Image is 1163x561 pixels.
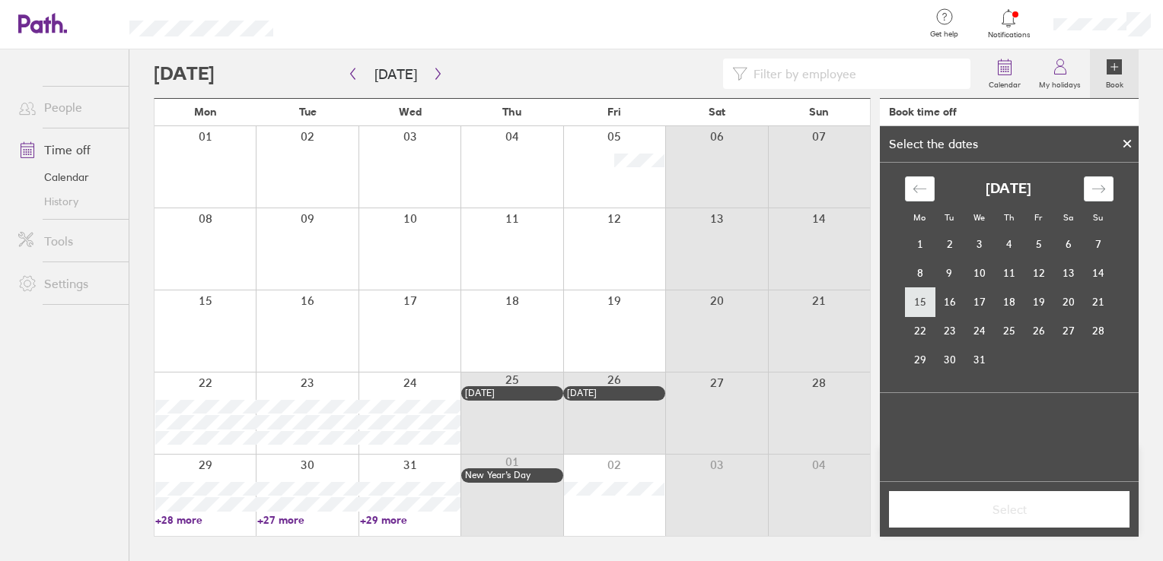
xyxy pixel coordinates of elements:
[6,135,129,165] a: Time off
[299,106,317,118] span: Tue
[1093,212,1103,223] small: Su
[984,8,1034,40] a: Notifications
[6,268,129,299] a: Settings
[1034,212,1042,223] small: Fr
[1030,49,1090,98] a: My holidays
[935,230,964,258] td: Choose Tuesday, December 2, 2025 as your check-in date. It’s available.
[905,287,935,316] td: Choose Monday, December 15, 2025 as your check-in date. It’s available.
[973,212,985,223] small: We
[607,106,621,118] span: Fri
[1053,230,1083,258] td: Choose Saturday, December 6, 2025 as your check-in date. It’s available.
[1083,316,1113,345] td: Choose Sunday, December 28, 2025 as your check-in date. It’s available.
[888,163,1130,392] div: Calendar
[399,106,422,118] span: Wed
[1004,212,1014,223] small: Th
[360,513,460,527] a: +29 more
[919,30,969,39] span: Get help
[1030,76,1090,90] label: My holidays
[1053,258,1083,287] td: Choose Saturday, December 13, 2025 as your check-in date. It’s available.
[1083,287,1113,316] td: Choose Sunday, December 21, 2025 as your check-in date. It’s available.
[900,502,1119,516] span: Select
[964,345,994,374] td: Choose Wednesday, December 31, 2025 as your check-in date. It’s available.
[945,212,954,223] small: Tu
[905,230,935,258] td: Choose Monday, December 1, 2025 as your check-in date. It’s available.
[6,189,129,214] a: History
[1053,316,1083,345] td: Choose Saturday, December 27, 2025 as your check-in date. It’s available.
[1024,230,1053,258] td: Choose Friday, December 5, 2025 as your check-in date. It’s available.
[994,258,1024,287] td: Choose Thursday, December 11, 2025 as your check-in date. It’s available.
[980,76,1030,90] label: Calendar
[905,316,935,345] td: Choose Monday, December 22, 2025 as your check-in date. It’s available.
[1024,287,1053,316] td: Choose Friday, December 19, 2025 as your check-in date. It’s available.
[880,137,987,151] div: Select the dates
[889,106,957,118] div: Book time off
[1090,49,1139,98] a: Book
[935,316,964,345] td: Choose Tuesday, December 23, 2025 as your check-in date. It’s available.
[935,287,964,316] td: Choose Tuesday, December 16, 2025 as your check-in date. It’s available.
[980,49,1030,98] a: Calendar
[935,258,964,287] td: Choose Tuesday, December 9, 2025 as your check-in date. It’s available.
[994,316,1024,345] td: Choose Thursday, December 25, 2025 as your check-in date. It’s available.
[1053,287,1083,316] td: Choose Saturday, December 20, 2025 as your check-in date. It’s available.
[155,513,256,527] a: +28 more
[567,388,661,398] div: [DATE]
[362,62,429,87] button: [DATE]
[1083,230,1113,258] td: Choose Sunday, December 7, 2025 as your check-in date. It’s available.
[905,176,935,201] div: Move backward to switch to the previous month.
[964,287,994,316] td: Choose Wednesday, December 17, 2025 as your check-in date. It’s available.
[994,287,1024,316] td: Choose Thursday, December 18, 2025 as your check-in date. It’s available.
[257,513,358,527] a: +27 more
[747,59,962,88] input: Filter by employee
[1083,258,1113,287] td: Choose Sunday, December 14, 2025 as your check-in date. It’s available.
[1024,316,1053,345] td: Choose Friday, December 26, 2025 as your check-in date. It’s available.
[935,345,964,374] td: Choose Tuesday, December 30, 2025 as your check-in date. It’s available.
[502,106,521,118] span: Thu
[905,345,935,374] td: Choose Monday, December 29, 2025 as your check-in date. It’s available.
[964,316,994,345] td: Choose Wednesday, December 24, 2025 as your check-in date. It’s available.
[809,106,829,118] span: Sun
[986,181,1031,197] strong: [DATE]
[984,30,1034,40] span: Notifications
[1063,212,1073,223] small: Sa
[6,92,129,122] a: People
[465,470,559,480] div: New Year’s Day
[1084,176,1114,201] div: Move forward to switch to the next month.
[1024,258,1053,287] td: Choose Friday, December 12, 2025 as your check-in date. It’s available.
[964,258,994,287] td: Choose Wednesday, December 10, 2025 as your check-in date. It’s available.
[6,165,129,189] a: Calendar
[1097,76,1133,90] label: Book
[709,106,725,118] span: Sat
[6,226,129,256] a: Tools
[194,106,217,118] span: Mon
[465,388,559,398] div: [DATE]
[964,230,994,258] td: Choose Wednesday, December 3, 2025 as your check-in date. It’s available.
[905,258,935,287] td: Choose Monday, December 8, 2025 as your check-in date. It’s available.
[913,212,926,223] small: Mo
[889,491,1130,528] button: Select
[994,230,1024,258] td: Choose Thursday, December 4, 2025 as your check-in date. It’s available.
